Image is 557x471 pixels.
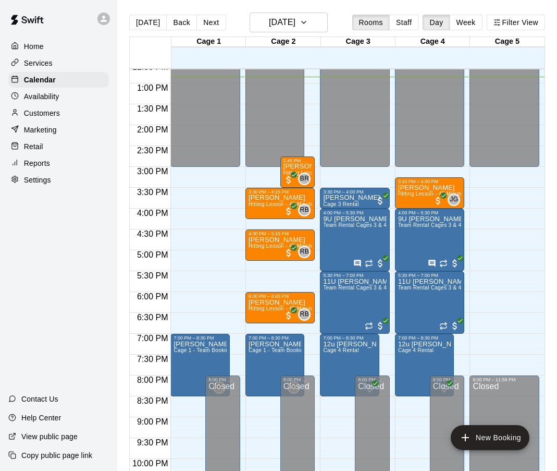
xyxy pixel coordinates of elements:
span: JG [450,195,458,205]
span: 8:00 PM [134,376,171,384]
a: Reports [8,155,109,171]
h6: [DATE] [269,15,295,30]
div: 8:00 PM – 11:59 PM [433,377,462,382]
span: All customers have paid [283,310,294,321]
button: Staff [389,15,419,30]
a: Calendar [8,72,109,88]
span: 7:30 PM [134,355,171,364]
span: BR [300,174,309,184]
span: 2:00 PM [134,125,171,134]
span: Cage 1 - Team Booking [174,347,231,353]
span: 1:00 PM [134,83,171,92]
div: 4:00 PM – 5:30 PM [398,210,462,215]
span: 4:00 PM [134,209,171,218]
div: Billy Jack Ryan [298,173,311,185]
a: Retail [8,139,109,154]
span: Billy Jack Ryan [302,173,311,185]
div: Cage 3 [321,37,395,47]
button: Rooms [352,15,390,30]
div: Cage 5 [470,37,544,47]
span: 10:00 PM [130,459,170,468]
div: 7:00 PM – 8:30 PM [174,335,226,341]
span: 4:30 PM [134,230,171,238]
p: Home [24,41,44,52]
button: Back [166,15,197,30]
a: Home [8,39,109,54]
div: 2:45 PM – 3:30 PM: Landon Borenstein [280,156,315,188]
div: 3:30 PM – 4:15 PM: Nicholas Monahan [245,188,315,219]
p: Help Center [21,413,61,423]
div: 6:00 PM – 6:45 PM: Jack Leh [245,292,315,323]
button: [DATE] [129,15,167,30]
span: Cage 3 Rental [323,201,358,207]
div: 2:45 PM – 3:30 PM [283,158,312,163]
span: Rafael Betances [302,308,311,321]
span: 5:00 PM [134,250,171,259]
div: 3:30 PM – 4:15 PM [249,189,312,195]
span: Hitting Lesson - 45 Minutes [398,191,466,197]
p: Customers [24,108,60,118]
div: 4:00 PM – 5:30 PM: 9U Mendy - Team Practice [395,209,465,271]
span: 1:30 PM [134,104,171,113]
span: Recurring event [365,259,373,268]
span: Team Rental Cages 3 & 4 [398,285,462,291]
a: Availability [8,89,109,104]
div: 8:00 PM – 11:59 PM [208,377,237,382]
div: Cage 2 [246,37,320,47]
span: Rafael Betances [302,204,311,216]
a: Customers [8,105,109,121]
button: Filter View [487,15,545,30]
div: 7:00 PM – 8:30 PM: ryan [245,334,304,396]
span: All customers have paid [375,196,386,206]
a: Marketing [8,122,109,138]
p: Calendar [24,75,56,85]
p: Retail [24,141,43,152]
span: Jesse Gassman [452,194,460,206]
div: 3:30 PM – 4:00 PM [323,189,387,195]
p: Contact Us [21,394,58,404]
div: 6:00 PM – 6:45 PM [249,294,312,299]
div: 8:00 PM – 11:59 PM [283,377,312,382]
div: 7:00 PM – 8:30 PM: 12u Connors [395,334,454,396]
span: All customers have paid [433,196,443,206]
span: All customers have paid [375,258,386,269]
span: 2:30 PM [134,146,171,155]
div: 7:00 PM – 8:30 PM: ryan [170,334,229,396]
div: 8:00 PM – 11:59 PM [358,377,387,382]
button: Day [423,15,450,30]
button: add [451,425,529,450]
span: All customers have paid [439,383,450,394]
div: 7:00 PM – 8:30 PM [398,335,451,341]
div: 8:00 PM – 11:59 PM [473,377,536,382]
div: Rafael Betances [298,308,311,321]
div: Rafael Betances [298,246,311,258]
div: Rafael Betances [298,204,311,216]
svg: Has notes [353,259,362,268]
span: 3:30 PM [134,188,171,197]
span: 9:00 PM [134,417,171,426]
svg: Has notes [428,259,436,268]
span: All customers have paid [450,258,460,269]
span: Team Rental Cages 3 & 4 [323,222,387,228]
div: 3:30 PM – 4:00 PM: Kaden Gustafson [320,188,390,209]
button: Next [196,15,226,30]
div: 4:30 PM – 5:15 PM [249,231,312,236]
a: Services [8,55,109,71]
a: Settings [8,172,109,188]
p: View public page [21,431,78,442]
span: Hitting Lesson - 45 Minutes [249,243,316,249]
span: All customers have paid [283,248,294,258]
span: Team Rental Cages 3 & 4 [398,222,462,228]
div: Cage 4 [395,37,470,47]
span: Recurring event [365,322,373,330]
div: 5:30 PM – 7:00 PM [323,273,387,278]
button: Week [450,15,482,30]
p: Settings [24,175,51,185]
